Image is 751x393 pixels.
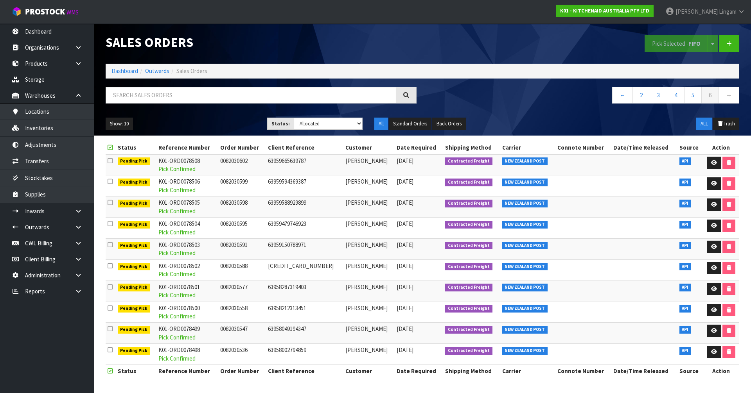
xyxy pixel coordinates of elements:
h1: Sales Orders [106,35,417,50]
td: 63959665639787 [266,154,343,175]
span: [PERSON_NAME] [676,8,718,15]
td: [PERSON_NAME] [343,323,395,344]
span: API [679,242,692,250]
span: [DATE] [397,199,413,206]
span: API [679,200,692,207]
span: NEW ZEALAND POST [502,347,548,355]
span: [DATE] [397,157,413,164]
th: Status [116,141,156,154]
th: Carrier [500,365,555,377]
span: API [679,305,692,313]
span: [DATE] [397,220,413,227]
a: K01 - KITCHENAID AUSTRALIA PTY LTD [556,5,654,17]
span: NEW ZEALAND POST [502,221,548,229]
span: Contracted Freight [445,305,492,313]
td: 63958049194347 [266,323,343,344]
th: Date/Time Released [611,141,677,154]
th: Customer [343,365,395,377]
span: [DATE] [397,262,413,270]
button: Pick Selected -FIFO [645,35,708,52]
a: Outwards [145,67,169,75]
img: cube-alt.png [12,7,22,16]
span: Contracted Freight [445,157,492,165]
span: Pending Pick [118,157,151,165]
td: [PERSON_NAME] [343,218,395,239]
td: 63958287319403 [266,280,343,302]
td: K01-ORD0078504 [156,218,218,239]
td: 63959588929899 [266,196,343,218]
th: Connote Number [555,141,612,154]
td: 0082030591 [218,238,266,259]
span: NEW ZEALAND POST [502,326,548,334]
a: 2 [632,87,650,104]
th: Client Reference [266,141,343,154]
nav: Page navigation [428,87,739,106]
span: Pick Confirmed [158,270,196,278]
td: [PERSON_NAME] [343,259,395,280]
span: Lingam [719,8,737,15]
span: Pick Confirmed [158,291,196,299]
input: Search sales orders [106,87,396,104]
td: [PERSON_NAME] [343,196,395,218]
th: Status [116,365,156,377]
th: Order Number [218,365,266,377]
td: [PERSON_NAME] [343,280,395,302]
span: [DATE] [397,283,413,291]
span: NEW ZEALAND POST [502,179,548,186]
span: Contracted Freight [445,221,492,229]
td: 0082030558 [218,302,266,323]
span: Pending Pick [118,284,151,291]
th: Source [677,141,703,154]
td: [PERSON_NAME] [343,154,395,175]
button: ALL [696,118,712,130]
td: [PERSON_NAME] [343,302,395,323]
span: Pending Pick [118,305,151,313]
td: 0082030599 [218,175,266,196]
button: Trash [713,118,739,130]
td: K01-ORD0078498 [156,344,218,365]
span: Pick Confirmed [158,207,196,215]
span: Pick Confirmed [158,229,196,236]
td: 63959479746923 [266,218,343,239]
small: WMS [66,9,79,16]
th: Shipping Method [443,365,500,377]
span: Contracted Freight [445,263,492,271]
th: Reference Number [156,141,218,154]
button: Show: 10 [106,118,133,130]
span: [DATE] [397,346,413,354]
span: [DATE] [397,325,413,332]
span: Contracted Freight [445,284,492,291]
span: NEW ZEALAND POST [502,157,548,165]
td: 0082030602 [218,154,266,175]
td: 0082030595 [218,218,266,239]
strong: FIFO [688,40,701,47]
td: 63958002794859 [266,344,343,365]
th: Connote Number [555,365,612,377]
span: Pick Confirmed [158,249,196,257]
span: API [679,284,692,291]
span: Pending Pick [118,200,151,207]
span: NEW ZEALAND POST [502,200,548,207]
span: API [679,263,692,271]
span: NEW ZEALAND POST [502,263,548,271]
th: Date Required [395,365,443,377]
td: 63958212313451 [266,302,343,323]
td: K01-ORD0078499 [156,323,218,344]
th: Carrier [500,141,555,154]
td: [PERSON_NAME] [343,175,395,196]
td: K01-ORD0078505 [156,196,218,218]
td: K01-ORD0078506 [156,175,218,196]
span: [DATE] [397,304,413,312]
span: Pending Pick [118,242,151,250]
th: Date Required [395,141,443,154]
button: All [374,118,388,130]
a: 5 [684,87,702,104]
td: [PERSON_NAME] [343,238,395,259]
th: Order Number [218,141,266,154]
span: API [679,179,692,186]
a: 6 [701,87,719,104]
span: Contracted Freight [445,326,492,334]
span: Pending Pick [118,347,151,355]
a: Dashboard [111,67,138,75]
span: NEW ZEALAND POST [502,305,548,313]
